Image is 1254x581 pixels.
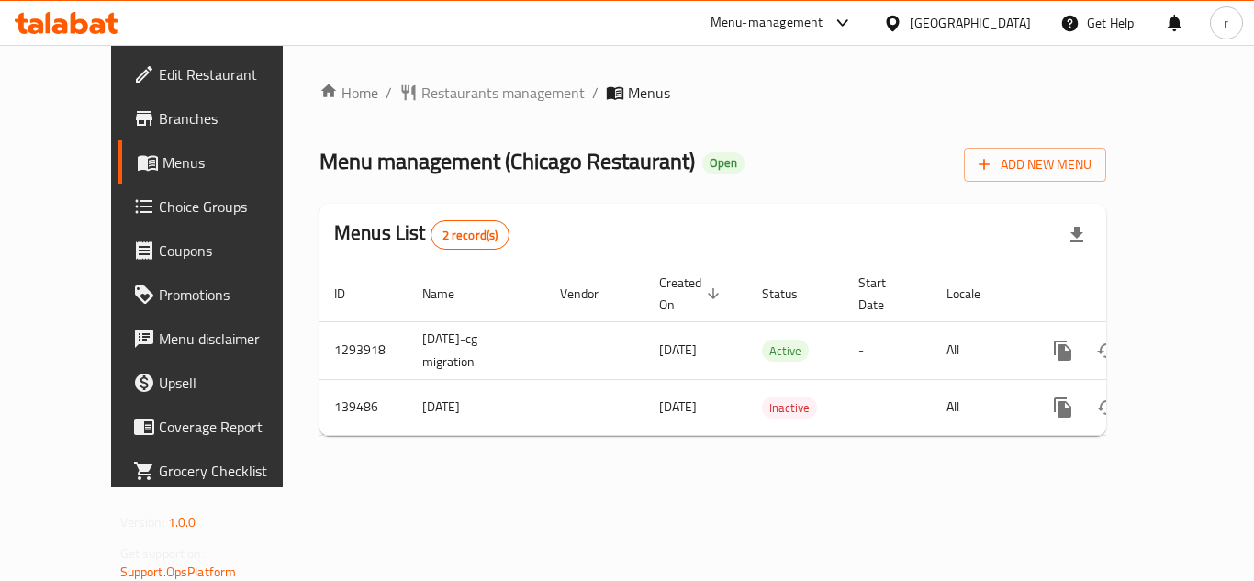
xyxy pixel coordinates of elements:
[319,266,1232,436] table: enhanced table
[1224,13,1228,33] span: r
[762,340,809,362] div: Active
[118,140,320,184] a: Menus
[422,283,478,305] span: Name
[592,82,599,104] li: /
[702,152,745,174] div: Open
[702,155,745,171] span: Open
[159,240,306,262] span: Coupons
[1026,266,1232,322] th: Actions
[162,151,306,173] span: Menus
[762,283,822,305] span: Status
[762,341,809,362] span: Active
[159,196,306,218] span: Choice Groups
[946,283,1004,305] span: Locale
[159,63,306,85] span: Edit Restaurant
[560,283,622,305] span: Vendor
[120,542,205,565] span: Get support on:
[762,397,817,419] span: Inactive
[844,379,932,435] td: -
[711,12,823,34] div: Menu-management
[319,82,378,104] a: Home
[932,321,1026,379] td: All
[1055,213,1099,257] div: Export file
[334,283,369,305] span: ID
[979,153,1092,176] span: Add New Menu
[118,96,320,140] a: Branches
[932,379,1026,435] td: All
[319,321,408,379] td: 1293918
[334,219,509,250] h2: Menus List
[159,107,306,129] span: Branches
[159,416,306,438] span: Coverage Report
[118,229,320,273] a: Coupons
[421,82,585,104] span: Restaurants management
[118,273,320,317] a: Promotions
[762,397,817,419] div: Inactive
[1041,329,1085,373] button: more
[118,52,320,96] a: Edit Restaurant
[168,510,196,534] span: 1.0.0
[431,227,509,244] span: 2 record(s)
[120,510,165,534] span: Version:
[910,13,1031,33] div: [GEOGRAPHIC_DATA]
[386,82,392,104] li: /
[319,140,695,182] span: Menu management ( Chicago Restaurant )
[408,321,545,379] td: [DATE]-cg migration
[159,372,306,394] span: Upsell
[964,148,1106,182] button: Add New Menu
[118,184,320,229] a: Choice Groups
[1085,329,1129,373] button: Change Status
[408,379,545,435] td: [DATE]
[118,361,320,405] a: Upsell
[659,338,697,362] span: [DATE]
[659,272,725,316] span: Created On
[319,379,408,435] td: 139486
[628,82,670,104] span: Menus
[118,317,320,361] a: Menu disclaimer
[319,82,1106,104] nav: breadcrumb
[844,321,932,379] td: -
[159,460,306,482] span: Grocery Checklist
[118,405,320,449] a: Coverage Report
[118,449,320,493] a: Grocery Checklist
[858,272,910,316] span: Start Date
[1085,385,1129,430] button: Change Status
[1041,385,1085,430] button: more
[159,284,306,306] span: Promotions
[431,220,510,250] div: Total records count
[159,328,306,350] span: Menu disclaimer
[659,395,697,419] span: [DATE]
[399,82,585,104] a: Restaurants management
